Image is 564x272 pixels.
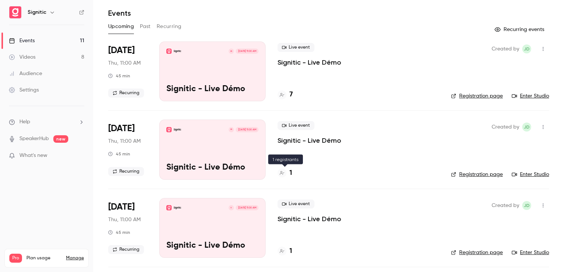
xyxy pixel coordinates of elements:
p: Signitic [173,49,181,53]
div: Oct 2 Thu, 11:00 AM (Europe/Paris) [108,120,147,179]
span: Thu, 11:00 AM [108,59,141,67]
div: Sep 25 Thu, 11:00 AM (Europe/Paris) [108,41,147,101]
span: Live event [278,43,314,52]
span: Recurring [108,167,144,176]
div: Oct 9 Thu, 11:00 AM (Europe/Paris) [108,198,147,258]
a: Enter Studio [512,249,549,256]
span: What's new [19,152,47,160]
span: Created by [492,123,519,132]
span: [DATE] 11:00 AM [236,127,258,132]
h4: 1 [289,168,292,178]
span: Help [19,118,30,126]
h6: Signitic [28,9,46,16]
a: 1 [278,246,292,256]
img: Signitic - Live Démo [166,49,172,54]
a: Enter Studio [512,171,549,178]
span: Recurring [108,89,144,98]
img: Signitic - Live Démo [166,205,172,210]
button: Recurring [157,21,182,33]
a: Signitic - Live Démo [278,58,341,67]
span: [DATE] 11:00 AM [236,205,258,210]
a: Signitic - Live DémoSigniticY[DATE] 11:00 AMSignitic - Live Démo [159,198,266,258]
span: JD [524,201,530,210]
img: Signitic - Live Démo [166,127,172,132]
a: Registration page [451,249,503,256]
span: [DATE] [108,123,135,135]
span: Created by [492,201,519,210]
div: Settings [9,86,39,94]
span: Joris Dulac [522,123,531,132]
span: Joris Dulac [522,44,531,53]
span: JD [524,123,530,132]
a: Signitic - Live Démo [278,136,341,145]
img: Signitic [9,6,21,18]
span: Thu, 11:00 AM [108,216,141,223]
div: M [228,48,234,54]
span: Live event [278,121,314,130]
button: Recurring events [491,24,549,35]
div: Events [9,37,35,44]
a: Signitic - Live DémoSigniticM[DATE] 11:00 AMSignitic - Live Démo [159,41,266,101]
span: [DATE] [108,44,135,56]
a: Registration page [451,171,503,178]
li: help-dropdown-opener [9,118,84,126]
span: Joris Dulac [522,201,531,210]
div: 45 min [108,73,130,79]
span: Created by [492,44,519,53]
h4: 7 [289,90,293,100]
a: Signitic - Live Démo [278,214,341,223]
h4: 1 [289,246,292,256]
span: [DATE] 11:00 AM [236,49,258,54]
span: JD [524,44,530,53]
span: Plan usage [26,255,62,261]
p: Signitic - Live Démo [166,84,258,94]
p: Signitic [173,206,181,210]
a: Registration page [451,92,503,100]
div: Audience [9,70,42,77]
span: [DATE] [108,201,135,213]
p: Signitic [173,128,181,132]
span: Recurring [108,245,144,254]
a: Enter Studio [512,92,549,100]
div: Y [228,205,234,211]
a: Manage [66,255,84,261]
span: new [53,135,68,143]
span: Pro [9,254,22,263]
div: M [228,127,234,133]
p: Signitic - Live Démo [166,163,258,173]
button: Upcoming [108,21,134,33]
h1: Events [108,9,131,18]
a: 1 [278,168,292,178]
div: 45 min [108,151,130,157]
a: Signitic - Live DémoSigniticM[DATE] 11:00 AMSignitic - Live Démo [159,120,266,179]
div: Videos [9,53,35,61]
span: Live event [278,200,314,208]
button: Past [140,21,151,33]
iframe: Noticeable Trigger [75,152,84,159]
div: 45 min [108,229,130,235]
p: Signitic - Live Démo [166,241,258,251]
a: 7 [278,90,293,100]
span: Thu, 11:00 AM [108,137,141,145]
a: SpeakerHub [19,135,49,143]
